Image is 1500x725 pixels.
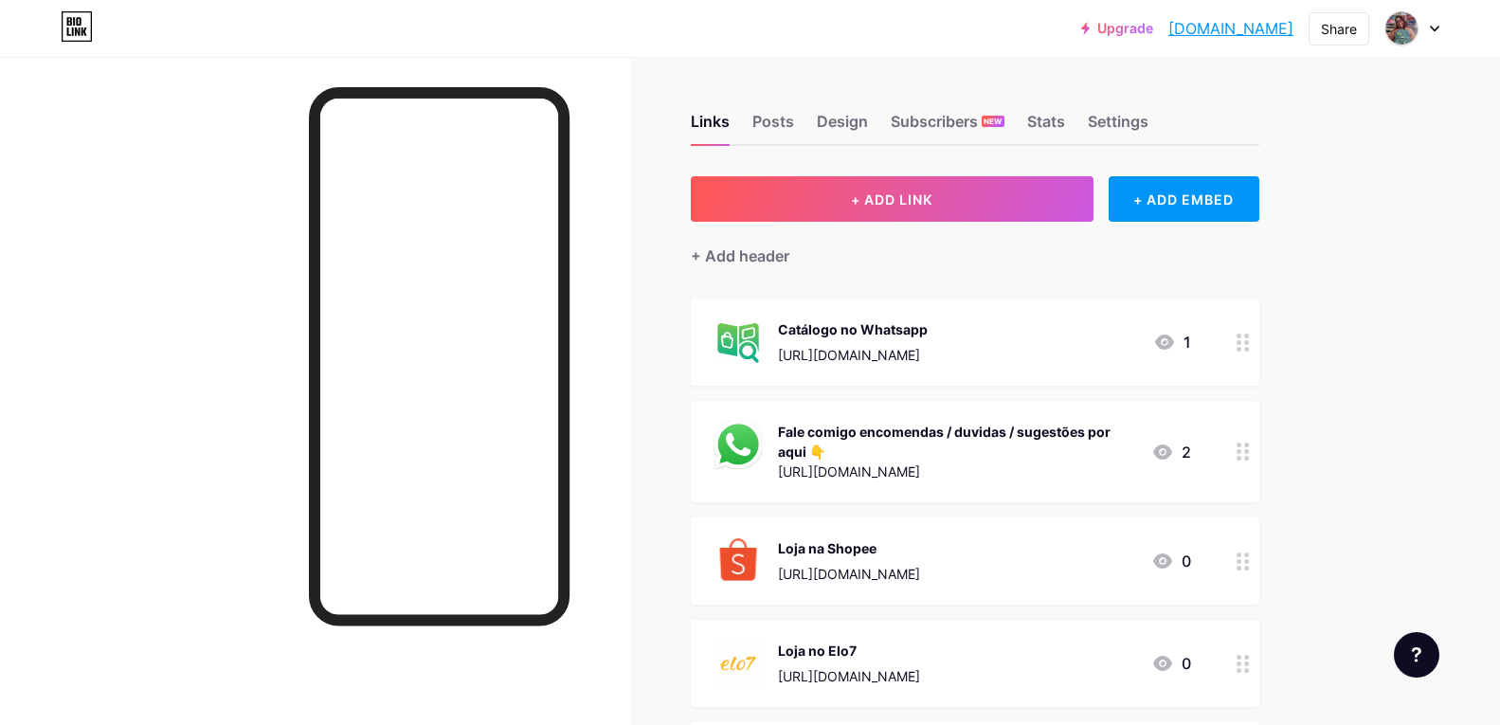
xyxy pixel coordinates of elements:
div: Loja no Elo7 [778,641,920,661]
div: Design [817,110,868,144]
span: NEW [984,116,1002,127]
div: Subscribers [891,110,1004,144]
div: 1 [1153,331,1191,353]
img: coisasdetatimoraes [1383,10,1419,46]
div: Share [1321,19,1357,39]
div: + ADD EMBED [1109,176,1259,222]
div: [URL][DOMAIN_NAME] [778,345,928,365]
div: [URL][DOMAIN_NAME] [778,564,920,584]
div: Fale comigo encomendas / duvidas / sugestões por aqui 👇 [778,422,1136,462]
div: Settings [1088,110,1148,144]
button: + ADD LINK [691,176,1093,222]
div: 2 [1151,441,1191,463]
div: [URL][DOMAIN_NAME] [778,462,1136,481]
div: Posts [752,110,794,144]
div: Links [691,110,730,144]
div: [URL][DOMAIN_NAME] [778,666,920,686]
div: Catálogo no Whatsapp [778,319,928,339]
a: [DOMAIN_NAME] [1168,17,1293,40]
div: Stats [1027,110,1065,144]
div: 0 [1151,652,1191,675]
span: + ADD LINK [851,191,932,208]
img: Fale comigo encomendas / duvidas / sugestões por aqui 👇 [714,420,763,469]
img: Catálogo no Whatsapp [714,317,763,367]
div: Loja na Shopee [778,538,920,558]
a: Upgrade [1081,21,1153,36]
div: 0 [1151,550,1191,572]
img: Loja no Elo7 [714,639,763,688]
img: Loja na Shopee [714,536,763,586]
div: + Add header [691,245,789,267]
